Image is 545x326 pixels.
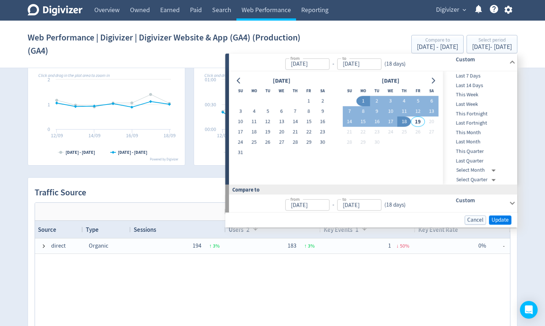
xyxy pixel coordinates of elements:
[247,137,261,148] button: 25
[324,226,352,234] span: Key Events
[270,76,292,86] div: [DATE]
[233,148,247,158] button: 31
[411,96,425,106] button: 5
[48,76,50,83] text: 2
[356,137,370,148] button: 29
[48,101,50,108] text: 1
[225,185,517,195] div: Compare to
[443,109,516,118] div: This Fortnight
[134,226,156,234] span: Sessions
[197,24,348,162] svg: Avg Session Time 00:00:25 48%
[316,117,329,127] button: 16
[443,90,516,100] div: This Week
[205,101,216,108] text: 00:30
[443,71,516,185] nav: presets
[418,226,458,234] span: Key Event Rate
[316,127,329,137] button: 23
[247,127,261,137] button: 18
[247,117,261,127] button: 11
[261,117,275,127] button: 12
[456,166,499,175] div: Select Month
[443,91,516,99] span: This Week
[66,149,95,155] text: [DATE] - [DATE]
[342,86,356,96] th: Sunday
[28,26,322,63] h1: Web Performance | Digivizer | Digivizer Website & App (GA4) (Production) (GA4)
[88,132,101,139] text: 14/09
[425,106,438,117] button: 13
[233,86,247,96] th: Sunday
[472,44,512,50] div: [DATE] - [DATE]
[417,38,458,44] div: Compare to
[342,127,356,137] button: 21
[467,217,484,223] span: Cancel
[443,137,516,147] div: Last Month
[417,44,458,50] div: [DATE] - [DATE]
[443,128,516,137] span: This Month
[370,117,384,127] button: 16
[461,7,468,13] span: expand_more
[520,301,538,319] div: Open Intercom Messenger
[397,106,411,117] button: 11
[356,106,370,117] button: 8
[288,86,302,96] th: Thursday
[288,137,302,148] button: 28
[443,138,516,146] span: Last Month
[31,24,182,162] svg: Pages Per Session 0.98 15%
[205,126,216,132] text: 00:00
[411,35,464,53] button: Compare to[DATE] - [DATE]
[486,239,504,253] span: -
[456,175,499,185] div: Select Quarter
[229,71,517,185] div: from-to(18 days)Custom
[290,55,299,61] label: from
[304,242,307,249] span: ↑
[38,226,56,234] span: Source
[370,86,384,96] th: Tuesday
[261,106,275,117] button: 5
[443,118,516,128] div: Last Fortnight
[425,96,438,106] button: 6
[229,195,517,212] div: from-to(18 days)Custom
[308,242,315,249] span: 3 %
[428,75,439,86] button: Go to next month
[397,127,411,137] button: 25
[411,127,425,137] button: 26
[302,137,316,148] button: 29
[233,117,247,127] button: 10
[443,128,516,137] div: This Month
[478,242,486,249] span: 0%
[233,106,247,117] button: 3
[443,100,516,109] span: Last Week
[443,156,516,166] div: Last Quarter
[356,86,370,96] th: Monday
[370,96,384,106] button: 2
[205,76,216,83] text: 01:00
[443,71,516,81] div: Last 7 Days
[150,157,179,162] text: Powered by Digivizer
[388,242,391,249] span: 1
[411,106,425,117] button: 12
[456,196,506,205] h6: Custom
[275,117,288,127] button: 13
[384,96,397,106] button: 3
[261,137,275,148] button: 26
[352,226,359,234] span: 1
[443,147,516,156] div: This Quarter
[288,106,302,117] button: 7
[51,132,63,139] text: 12/09
[316,96,329,106] button: 2
[229,54,517,71] div: from-to(18 days)Custom
[243,226,250,234] span: 2
[492,217,509,223] span: Update
[316,106,329,117] button: 9
[163,132,176,139] text: 18/09
[433,4,468,16] button: Digivizer
[370,127,384,137] button: 23
[329,201,337,209] div: -
[489,215,511,224] button: Update
[38,72,110,78] i: Click and drag in the plot area to zoom in
[381,201,405,209] div: ( 18 days )
[302,106,316,117] button: 8
[342,137,356,148] button: 28
[233,75,244,86] button: Go to previous month
[381,60,408,68] div: ( 18 days )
